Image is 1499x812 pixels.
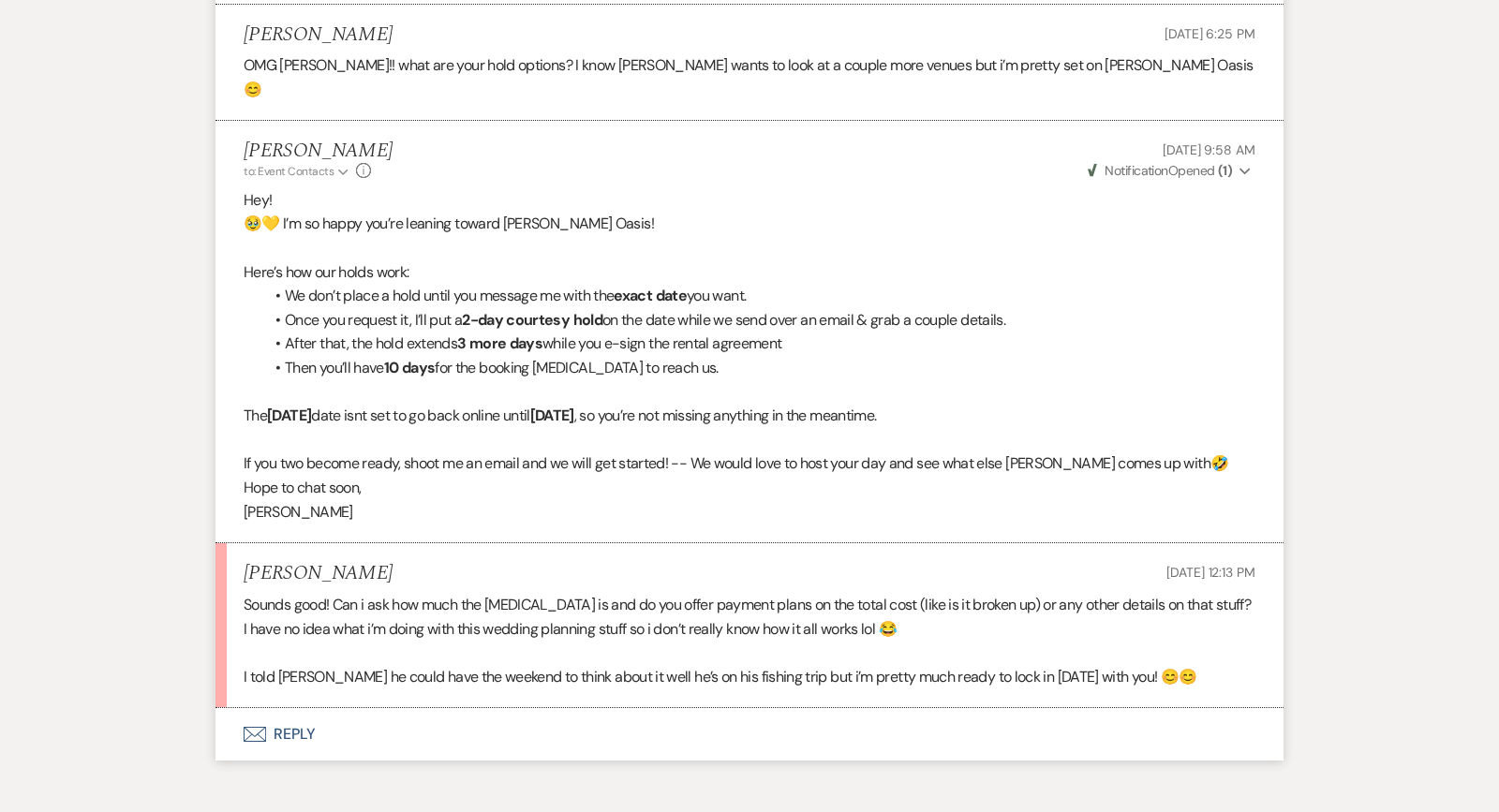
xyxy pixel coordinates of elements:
[262,332,1255,356] li: After that, the hold extends while you e-sign the rental agreement
[384,358,436,377] strong: 10 days
[1105,162,1167,179] span: Notification
[244,23,393,47] h5: [PERSON_NAME]
[614,286,687,305] strong: exact date
[262,308,1255,332] li: Once you request it, I’ll put a on the date while we send over an email & grab a couple details.
[244,665,1255,689] p: I told [PERSON_NAME] he could have the weekend to think about it well he’s on his fishing trip bu...
[1163,141,1255,158] span: [DATE] 9:58 AM
[530,406,574,425] strong: [DATE]
[244,188,1255,213] p: Hey!
[457,333,542,353] strong: 3 more days
[1165,25,1255,42] span: [DATE] 6:25 PM
[1088,162,1232,179] span: Opened
[244,53,1255,101] p: OMG [PERSON_NAME]!! what are your hold options? I know [PERSON_NAME] wants to look at a couple mo...
[215,708,1284,760] button: Reply
[462,310,602,330] strong: 2-day courtesy hold
[1218,162,1232,179] strong: ( 1 )
[244,212,1255,236] p: 🥹💛 I’m so happy you’re leaning toward [PERSON_NAME] Oasis!
[1085,161,1255,181] button: NotificationOpened (1)
[244,562,393,585] h5: [PERSON_NAME]
[244,500,1255,524] p: [PERSON_NAME]
[244,593,1255,641] p: Sounds good! Can i ask how much the [MEDICAL_DATA] is and do you offer payment plans on the total...
[267,406,311,425] strong: [DATE]
[262,284,1255,308] li: We don’t place a hold until you message me with the you want.
[244,140,393,163] h5: [PERSON_NAME]
[244,476,1255,500] p: Hope to chat soon,
[244,451,1255,476] p: If you two become ready, shoot me an email and we will get started! -- We would love to host your...
[1166,564,1255,581] span: [DATE] 12:13 PM
[244,260,1255,285] p: Here’s how our holds work:
[244,164,334,179] span: to: Event Contacts
[244,404,1255,428] p: The date isnt set to go back online until , so you’re not missing anything in the meantime.
[262,356,1255,380] li: Then you’ll have for the booking [MEDICAL_DATA] to reach us.
[244,163,351,180] button: to: Event Contacts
